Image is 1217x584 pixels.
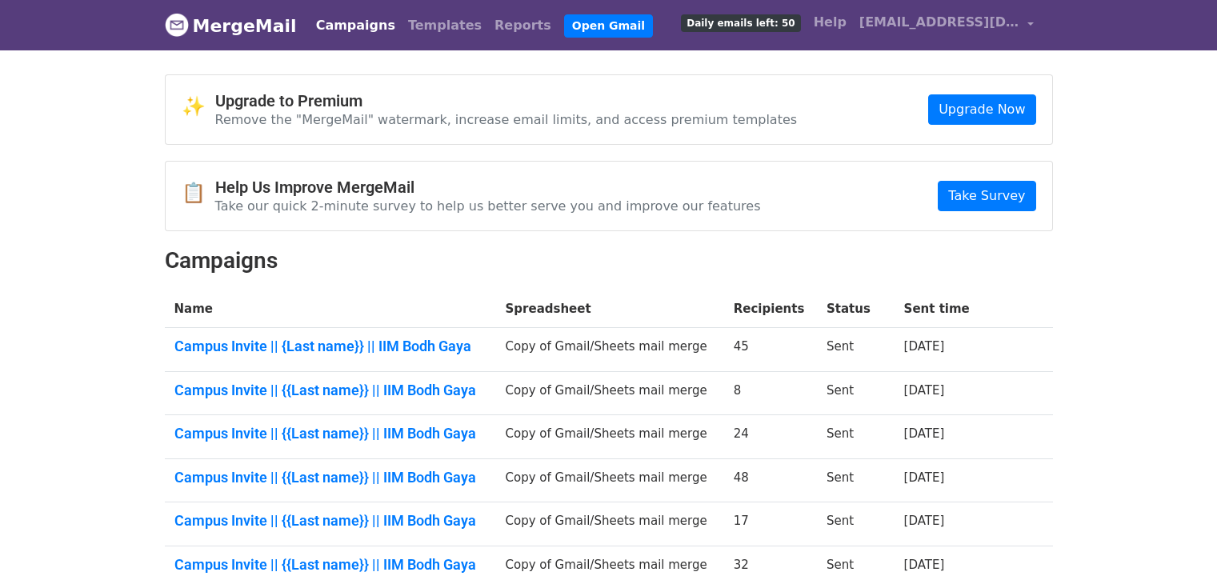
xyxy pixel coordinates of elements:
td: Sent [817,415,895,459]
a: [DATE] [904,470,945,485]
td: 45 [724,328,817,372]
td: Copy of Gmail/Sheets mail merge [496,458,724,502]
span: ✨ [182,95,215,118]
td: Copy of Gmail/Sheets mail merge [496,502,724,546]
a: Open Gmail [564,14,653,38]
td: Copy of Gmail/Sheets mail merge [496,415,724,459]
th: Spreadsheet [496,290,724,328]
a: [DATE] [904,339,945,354]
td: Sent [817,502,895,546]
a: Campus Invite || {{Last name}} || IIM Bodh Gaya [174,425,486,442]
th: Sent time [895,290,983,328]
th: Recipients [724,290,817,328]
td: 17 [724,502,817,546]
a: [DATE] [904,383,945,398]
h4: Upgrade to Premium [215,91,798,110]
a: Daily emails left: 50 [675,6,807,38]
a: Templates [402,10,488,42]
a: [DATE] [904,426,945,441]
span: Daily emails left: 50 [681,14,800,32]
td: 48 [724,458,817,502]
a: Campus Invite || {{Last name}} || IIM Bodh Gaya [174,556,486,574]
td: Sent [817,458,895,502]
a: Campus Invite || {{Last name}} || IIM Bodh Gaya [174,382,486,399]
a: Reports [488,10,558,42]
td: 8 [724,371,817,415]
a: [DATE] [904,514,945,528]
td: Copy of Gmail/Sheets mail merge [496,328,724,372]
span: 📋 [182,182,215,205]
a: Campus Invite || {{Last name}} || IIM Bodh Gaya [174,469,486,486]
a: Campus Invite || {Last name}} || IIM Bodh Gaya [174,338,486,355]
h4: Help Us Improve MergeMail [215,178,761,197]
a: Campus Invite || {{Last name}} || IIM Bodh Gaya [174,512,486,530]
a: Help [807,6,853,38]
td: Sent [817,371,895,415]
a: Campaigns [310,10,402,42]
td: 24 [724,415,817,459]
th: Status [817,290,895,328]
a: [DATE] [904,558,945,572]
td: Copy of Gmail/Sheets mail merge [496,371,724,415]
th: Name [165,290,496,328]
span: [EMAIL_ADDRESS][DOMAIN_NAME] [859,13,1019,32]
a: [EMAIL_ADDRESS][DOMAIN_NAME] [853,6,1040,44]
p: Take our quick 2-minute survey to help us better serve you and improve our features [215,198,761,214]
h2: Campaigns [165,247,1053,274]
a: Take Survey [938,181,1035,211]
a: MergeMail [165,9,297,42]
a: Upgrade Now [928,94,1035,125]
p: Remove the "MergeMail" watermark, increase email limits, and access premium templates [215,111,798,128]
img: MergeMail logo [165,13,189,37]
td: Sent [817,328,895,372]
